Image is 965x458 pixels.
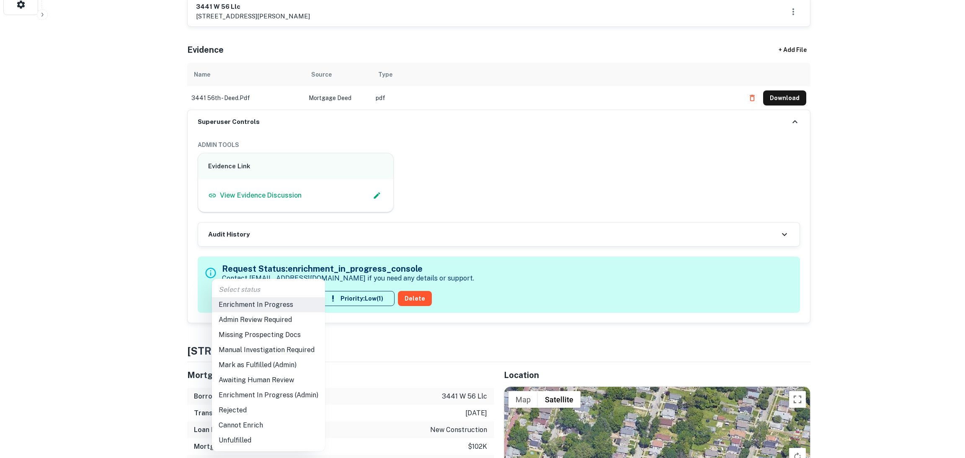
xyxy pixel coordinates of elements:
li: Enrichment In Progress (Admin) [212,388,325,403]
li: Admin Review Required [212,312,325,327]
li: Mark as Fulfilled (Admin) [212,358,325,373]
li: Unfulfilled [212,433,325,448]
li: Missing Prospecting Docs [212,327,325,342]
li: Rejected [212,403,325,418]
li: Awaiting Human Review [212,373,325,388]
li: Enrichment In Progress [212,297,325,312]
iframe: Chat Widget [923,391,965,431]
li: Cannot Enrich [212,418,325,433]
li: Manual Investigation Required [212,342,325,358]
